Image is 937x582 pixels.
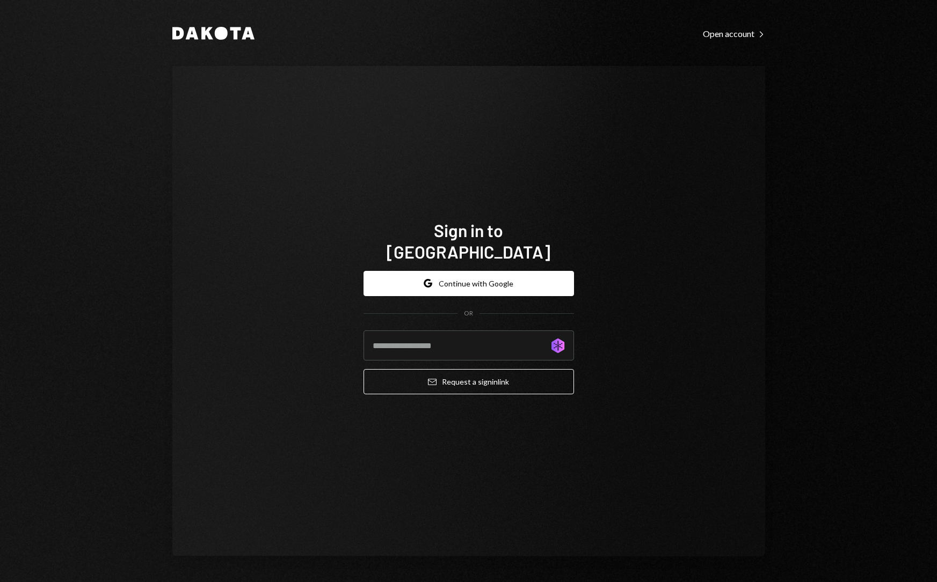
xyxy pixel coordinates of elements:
[364,271,574,296] button: Continue with Google
[364,369,574,394] button: Request a signinlink
[703,27,765,39] a: Open account
[464,309,473,318] div: OR
[703,28,765,39] div: Open account
[364,219,574,262] h1: Sign in to [GEOGRAPHIC_DATA]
